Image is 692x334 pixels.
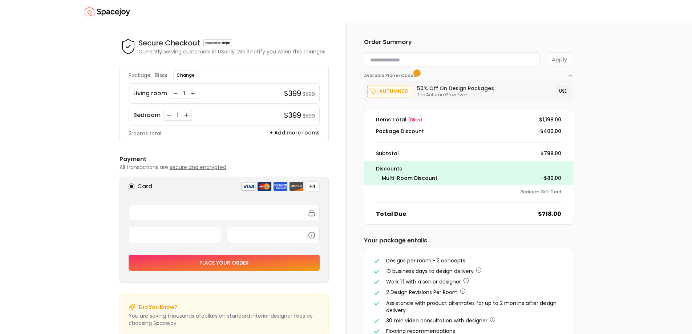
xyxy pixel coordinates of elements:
img: visa [241,182,256,191]
h6: Payment [120,155,329,164]
div: 1 [174,112,181,119]
dt: Multi-Room Discount [382,174,437,182]
dt: Package Discount [376,128,424,135]
p: 2 rooms total [129,130,161,137]
span: Designs per room - 2 concepts [386,257,465,264]
dd: -$400.00 [537,128,561,135]
button: Decrease quantity for Bedroom [165,112,173,119]
img: Spacejoy Logo [85,4,130,19]
div: 1 [181,90,188,97]
h4: $399 [284,110,301,120]
span: Available Promo Codes [364,73,418,79]
h6: Your package entails [364,236,573,245]
img: Powered by stripe [203,40,232,46]
dd: $798.00 [541,150,561,157]
p: All transactions are . [120,164,329,171]
span: 10 business days to design delivery [386,267,474,275]
p: The Autumn Glow Event [417,92,494,98]
button: Increase quantity for Bedroom [183,112,190,119]
p: Currently serving customers in US only. We'll notify you when this changes. [138,48,327,55]
h4: Secure Checkout [138,38,200,48]
button: Redeem Gift Card [521,189,561,195]
button: Available Promo Codes [364,67,573,79]
p: Discounts [376,164,561,173]
button: + Add more rooms [270,129,320,136]
span: ( bliss ) [408,117,422,123]
p: Package: [129,72,151,79]
dd: $1,198.00 [539,116,561,123]
dt: Total Due [376,210,406,218]
small: $599 [303,112,315,120]
small: $599 [303,90,315,98]
span: 2 Design Revisions Per Room [386,289,458,296]
p: You are saving thousands of dollar s on standard interior designer fees by choosing Spacejoy. [129,312,320,327]
img: american express [273,182,288,191]
div: Available Promo Codes [364,79,573,101]
button: USE [556,86,570,96]
p: bliss [154,71,167,80]
dt: Subtotal [376,150,399,157]
iframe: Secure expiration date input frame [133,232,216,238]
dd: -$80.00 [541,174,561,182]
span: Work 1:1 with a senior designer [386,278,461,285]
button: Change [173,70,198,80]
iframe: Secure card number input frame [133,210,315,216]
span: 30 min video consultation with designer [386,317,487,324]
img: discover [289,182,304,191]
button: Place your order [129,255,320,271]
iframe: Secure CVC input frame [232,232,315,238]
button: +4 [305,181,320,192]
dd: $718.00 [538,210,561,218]
h4: $399 [284,88,301,98]
button: Increase quantity for Living room [189,90,197,97]
p: autumn50 [379,87,408,96]
span: Assistance with product alternates for up to 2 months after design delivery [386,299,557,314]
p: Bedroom [133,111,161,120]
p: Living room [133,89,167,98]
a: Spacejoy [85,4,130,19]
img: mastercard [257,182,272,191]
dt: Items Total [376,116,422,123]
p: Did You Know? [139,303,177,311]
h6: 50% Off on Design Packages [417,85,494,92]
span: secure and encrypted [170,164,226,171]
button: Decrease quantity for Living room [172,90,179,97]
h6: Order Summary [364,38,573,47]
h6: Card [137,182,152,191]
